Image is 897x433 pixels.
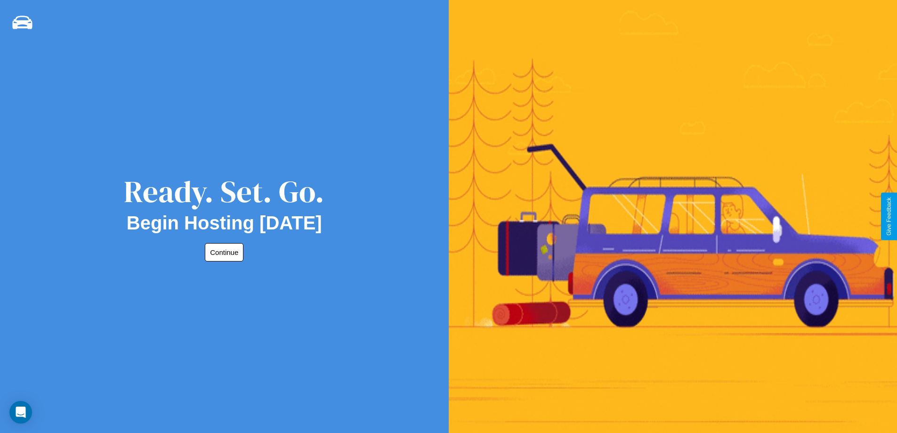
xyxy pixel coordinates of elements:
div: Ready. Set. Go. [124,171,324,212]
button: Continue [205,243,243,261]
h2: Begin Hosting [DATE] [127,212,322,234]
div: Give Feedback [886,197,892,236]
div: Open Intercom Messenger [9,401,32,424]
